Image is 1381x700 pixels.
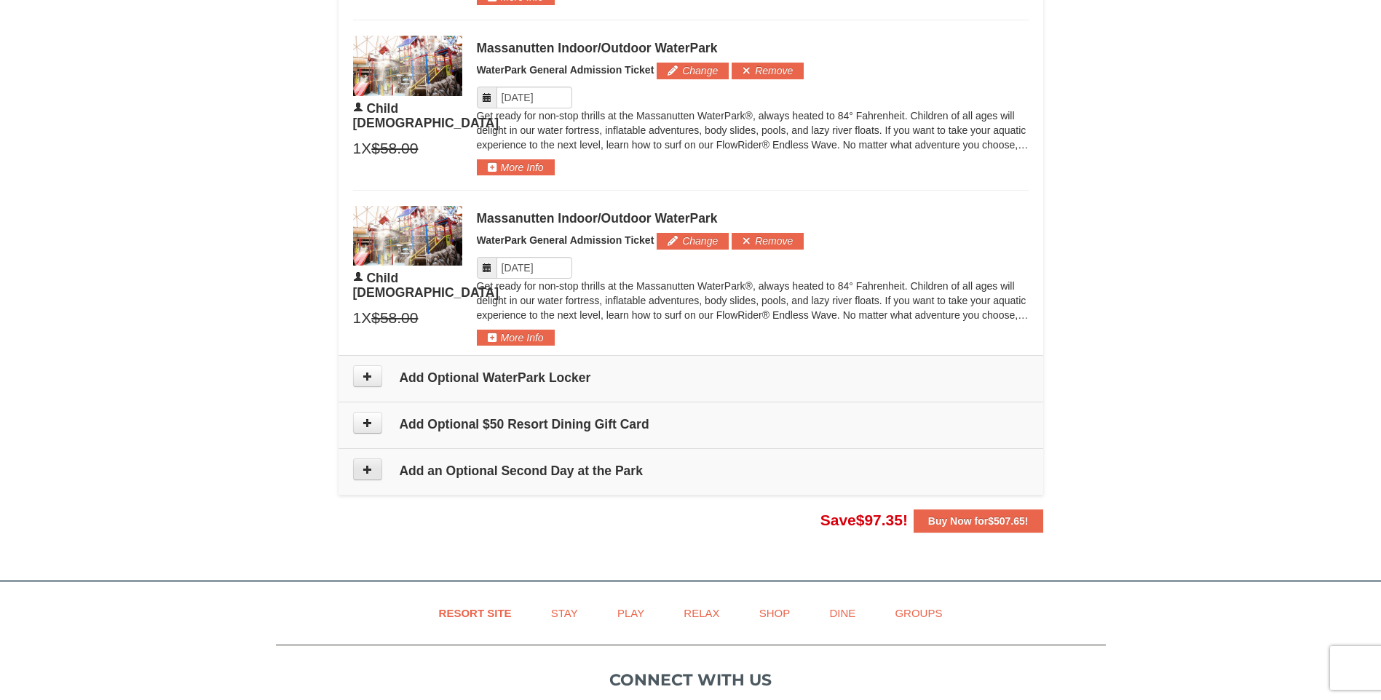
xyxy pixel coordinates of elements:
[353,464,1029,478] h4: Add an Optional Second Day at the Park
[353,206,462,266] img: 6619917-1403-22d2226d.jpg
[477,330,555,346] button: More Info
[361,307,371,329] span: X
[477,108,1029,152] p: Get ready for non-stop thrills at the Massanutten WaterPark®, always heated to 84° Fahrenheit. Ch...
[477,211,1029,226] div: Massanutten Indoor/Outdoor WaterPark
[811,597,874,629] a: Dine
[353,271,499,300] span: Child [DEMOGRAPHIC_DATA]
[877,597,960,629] a: Groups
[353,138,362,159] span: 1
[353,36,462,95] img: 6619917-1403-22d2226d.jpg
[353,417,1029,431] h4: Add Optional $50 Resort Dining Gift Card
[533,597,596,629] a: Stay
[371,307,418,329] span: $58.00
[856,512,903,528] span: $97.35
[928,515,1029,527] strong: Buy Now for !
[599,597,662,629] a: Play
[657,63,729,79] button: Change
[732,233,804,249] button: Remove
[477,64,654,76] span: WaterPark General Admission Ticket
[914,509,1043,533] button: Buy Now for$507.65!
[276,668,1106,692] p: Connect with us
[353,307,362,329] span: 1
[361,138,371,159] span: X
[477,159,555,175] button: More Info
[353,101,499,130] span: Child [DEMOGRAPHIC_DATA]
[353,370,1029,385] h4: Add Optional WaterPark Locker
[732,63,804,79] button: Remove
[988,515,1025,527] span: $507.65
[820,512,908,528] span: Save !
[477,41,1029,55] div: Massanutten Indoor/Outdoor WaterPark
[665,597,737,629] a: Relax
[477,279,1029,322] p: Get ready for non-stop thrills at the Massanutten WaterPark®, always heated to 84° Fahrenheit. Ch...
[371,138,418,159] span: $58.00
[421,597,530,629] a: Resort Site
[477,234,654,246] span: WaterPark General Admission Ticket
[741,597,809,629] a: Shop
[657,233,729,249] button: Change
